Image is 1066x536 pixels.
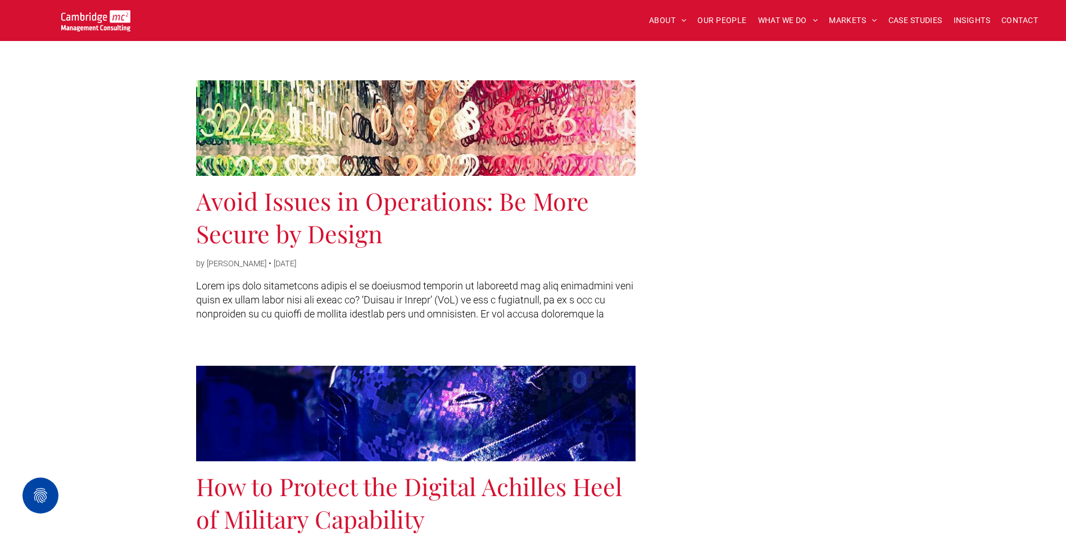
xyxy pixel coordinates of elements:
[196,259,266,269] span: by [PERSON_NAME]
[996,12,1044,29] a: CONTACT
[948,12,996,29] a: INSIGHTS
[269,259,271,269] span: •
[61,10,130,31] img: Go to Homepage
[196,470,636,535] a: How to Protect the Digital Achilles Heel of Military Capability
[752,12,824,29] a: WHAT WE DO
[274,259,296,269] span: [DATE]
[643,12,692,29] a: ABOUT
[196,80,636,176] a: Binary code art installations - hundreds of numbers hanging from the ceiling
[823,12,882,29] a: MARKETS
[196,366,636,461] a: A military helmet with a cyber overlay
[883,12,948,29] a: CASE STUDIES
[196,279,636,321] div: Lorem ips dolo sitametcons adipis el se doeiusmod temporin ut laboreetd mag aliq enimadmini veni ...
[196,184,636,249] a: Avoid Issues in Operations: Be More Secure by Design
[692,12,752,29] a: OUR PEOPLE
